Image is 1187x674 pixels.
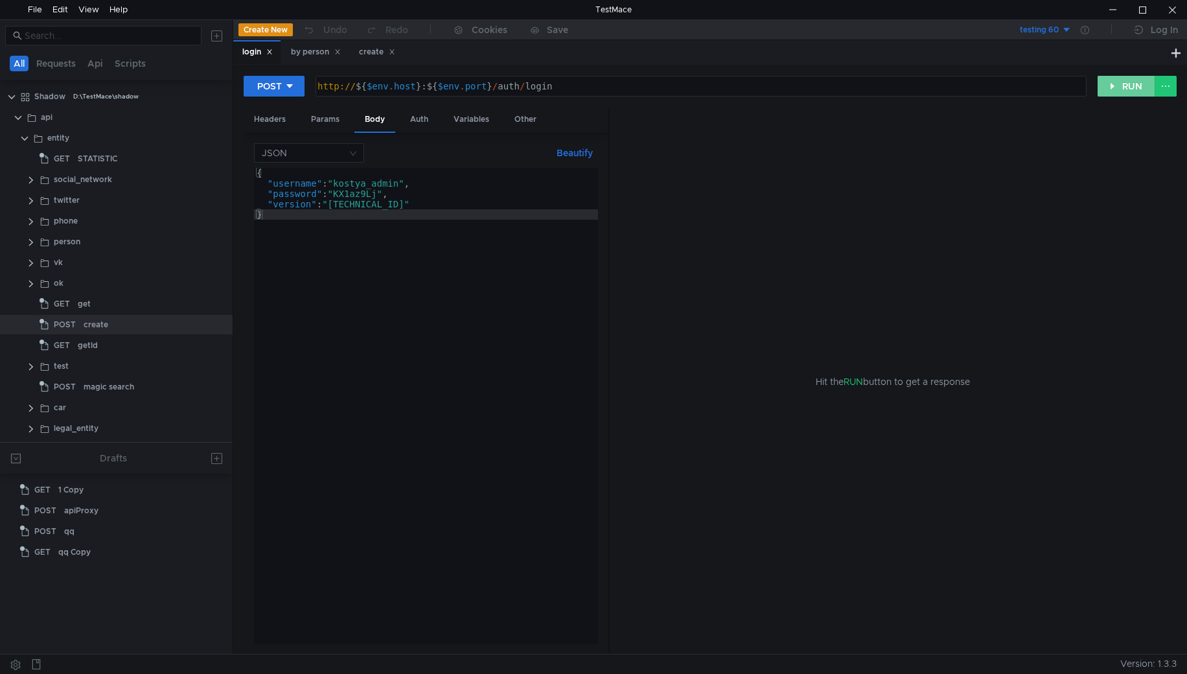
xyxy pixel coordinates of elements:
[816,375,970,389] span: Hit the button to get a response
[359,45,395,59] div: create
[1151,22,1178,38] div: Log In
[111,56,150,71] button: Scripts
[54,377,76,397] span: POST
[54,253,63,272] div: vk
[1020,24,1059,36] div: testing 60
[386,22,408,38] div: Redo
[32,56,80,71] button: Requests
[400,108,439,132] div: Auth
[54,273,63,293] div: ok
[78,294,91,314] div: get
[54,170,112,189] div: social_network
[301,108,350,132] div: Params
[84,56,107,71] button: Api
[323,22,347,38] div: Undo
[1098,76,1155,97] button: RUN
[54,149,70,168] span: GET
[54,294,70,314] span: GET
[25,29,194,43] input: Search...
[257,79,282,93] div: POST
[1120,655,1177,673] span: Version: 1.3.3
[47,128,69,148] div: entity
[100,450,127,466] div: Drafts
[73,87,139,106] div: D:\TestMace\shadow
[54,191,80,210] div: twitter
[78,336,98,355] div: getId
[356,20,417,40] button: Redo
[54,336,70,355] span: GET
[54,232,80,251] div: person
[291,45,341,59] div: by person
[472,22,507,38] div: Cookies
[34,522,56,541] span: POST
[244,76,305,97] button: POST
[78,149,117,168] div: STATISTIC
[54,398,66,417] div: car
[64,522,75,541] div: qq
[54,439,74,459] div: email
[54,419,98,438] div: legal_entity
[84,377,134,397] div: magic search
[34,87,65,106] div: Shadow
[504,108,547,132] div: Other
[84,315,108,334] div: create
[54,211,78,231] div: phone
[34,480,51,500] span: GET
[443,108,500,132] div: Variables
[58,542,91,562] div: qq Copy
[34,501,56,520] span: POST
[547,25,568,34] div: Save
[41,108,52,127] div: api
[551,145,598,161] button: Beautify
[58,480,84,500] div: 1 Copy
[844,376,863,388] span: RUN
[242,45,273,59] div: login
[354,108,395,133] div: Body
[64,501,98,520] div: apiProxy
[54,356,69,376] div: test
[982,19,1072,40] button: testing 60
[10,56,29,71] button: All
[293,20,356,40] button: Undo
[244,108,296,132] div: Headers
[238,23,293,36] button: Create New
[54,315,76,334] span: POST
[34,542,51,562] span: GET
